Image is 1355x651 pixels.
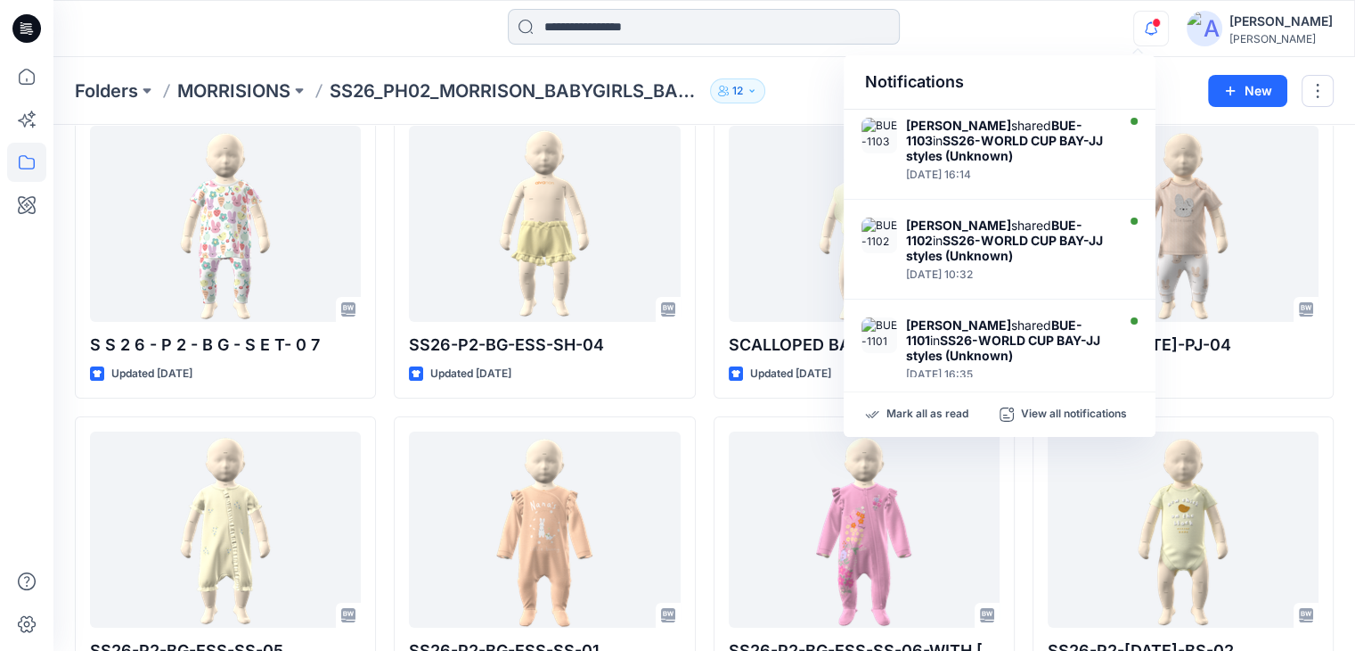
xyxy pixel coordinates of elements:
strong: SS26-WORLD CUP BAY-JJ styles (Unknown) [906,233,1103,263]
div: [PERSON_NAME] [1229,32,1333,45]
img: BUE-1102 [861,218,897,253]
a: SS26-P2-EASTER-PJ-04 [1048,126,1318,322]
strong: BUE-1103 [906,118,1082,148]
a: Folders [75,78,138,103]
p: Updated [DATE] [111,365,192,383]
p: SCALLOPED BABY GIRLS BIBS [729,333,1000,358]
p: SS26-P2-[DATE]-PJ-04 [1048,333,1318,358]
p: View all notifications [1021,407,1127,423]
a: SS26-P2-EASTER-BS-02 [1048,432,1318,628]
a: SS26-P2-BG-ESS-SS-06-WITH FRILL [729,432,1000,628]
div: shared in [906,317,1111,363]
a: SCALLOPED BABY GIRLS BIBS [729,126,1000,322]
strong: SS26-WORLD CUP BAY-JJ styles (Unknown) [906,333,1100,363]
div: Thursday, September 25, 2025 10:32 [906,268,1111,281]
img: BUE-1101 [861,317,897,353]
div: shared in [906,218,1111,263]
img: avatar [1187,11,1222,46]
p: Updated [DATE] [430,365,511,383]
p: 12 [732,81,743,101]
a: S S 2 6 - P 2 - B G - S E T- 0 7 [90,126,361,322]
a: SS26-P2-BG-ESS-SS-01 [409,432,680,628]
div: Notifications [844,55,1155,110]
p: S S 2 6 - P 2 - B G - S E T- 0 7 [90,333,361,358]
p: SS26-P2-BG-ESS-SH-04 [409,333,680,358]
p: Mark all as read [886,407,968,423]
strong: SS26-WORLD CUP BAY-JJ styles (Unknown) [906,133,1103,163]
p: Updated [DATE] [750,365,831,383]
strong: [PERSON_NAME] [906,118,1011,133]
strong: [PERSON_NAME] [906,218,1011,233]
strong: BUE-1102 [906,218,1082,248]
a: SS26-P2-BG-ESS-SH-04 [409,126,680,322]
strong: BUE-1101 [906,317,1082,348]
strong: [PERSON_NAME] [906,317,1011,333]
button: 12 [710,78,765,103]
a: SS26-P2-BG-ESS-SS-05 [90,432,361,628]
button: New [1208,75,1287,107]
img: BUE-1103 [861,118,897,153]
a: MORRISIONS [177,78,290,103]
div: Wednesday, September 24, 2025 16:35 [906,368,1111,381]
p: SS26_PH02_MORRISON_BABYGIRLS_BABY BOYS [330,78,703,103]
div: Thursday, September 25, 2025 16:14 [906,169,1111,181]
div: shared in [906,118,1111,163]
div: [PERSON_NAME] [1229,11,1333,32]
